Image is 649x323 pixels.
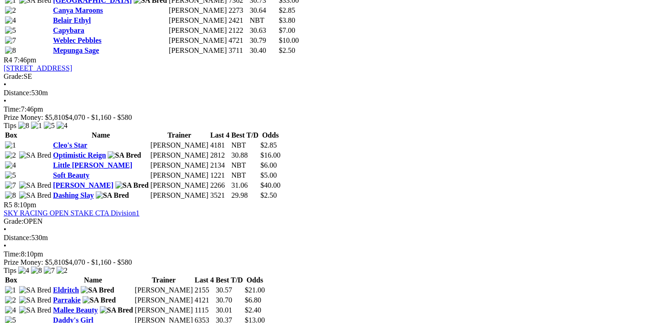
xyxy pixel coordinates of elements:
img: SA Bred [19,296,52,304]
span: $6.80 [245,296,261,304]
img: SA Bred [115,181,149,190]
img: 4 [5,16,16,25]
img: 5 [44,122,55,130]
a: Weblec Pebbles [53,36,101,44]
td: NBT [231,161,259,170]
td: [PERSON_NAME] [150,171,209,180]
td: 2134 [210,161,230,170]
td: NBT [249,16,278,25]
th: Odds [260,131,281,140]
a: Mepunga Sage [53,46,99,54]
div: 8:10pm [4,250,645,258]
td: 2273 [228,6,248,15]
td: 30.57 [215,286,244,295]
td: 2122 [228,26,248,35]
img: SA Bred [19,181,52,190]
span: $2.85 [279,6,295,14]
a: Cleo's Star [53,141,87,149]
img: 8 [5,46,16,55]
th: Last 4 [194,276,214,285]
a: [STREET_ADDRESS] [4,64,72,72]
img: SA Bred [19,306,52,314]
span: 8:10pm [14,201,36,209]
td: 30.79 [249,36,278,45]
td: 2155 [194,286,214,295]
span: • [4,242,6,250]
img: 2 [5,6,16,15]
a: Soft Beauty [53,171,89,179]
span: $10.00 [279,36,299,44]
span: R5 [4,201,12,209]
td: [PERSON_NAME] [150,181,209,190]
img: SA Bred [81,286,114,294]
a: Parrakie [53,296,80,304]
td: 30.64 [249,6,278,15]
img: SA Bred [19,191,52,200]
div: 7:46pm [4,105,645,113]
td: 30.70 [215,296,244,305]
img: SA Bred [19,286,52,294]
td: [PERSON_NAME] [150,141,209,150]
div: Prize Money: $5,810 [4,258,645,267]
span: $40.00 [260,181,280,189]
span: • [4,97,6,105]
span: $3.80 [279,16,295,24]
span: $5.00 [260,171,277,179]
img: 1 [31,122,42,130]
img: 8 [18,122,29,130]
td: [PERSON_NAME] [168,6,227,15]
a: Belair Ethyl [53,16,91,24]
img: 2 [57,267,67,275]
td: 30.40 [249,46,278,55]
a: Dashing Slay [53,191,93,199]
a: Optimistic Reign [53,151,106,159]
td: [PERSON_NAME] [168,36,227,45]
span: Grade: [4,72,24,80]
span: Distance: [4,234,31,241]
td: 1115 [194,306,214,315]
span: • [4,226,6,233]
a: Canya Maroons [53,6,103,14]
span: 7:46pm [14,56,36,64]
th: Name [52,131,149,140]
span: R4 [4,56,12,64]
a: Eldritch [53,286,79,294]
img: 2 [5,151,16,159]
span: Distance: [4,89,31,97]
th: Trainer [135,276,193,285]
div: 530m [4,234,645,242]
td: [PERSON_NAME] [150,151,209,160]
a: [PERSON_NAME] [53,181,113,189]
a: Little [PERSON_NAME] [53,161,132,169]
img: 1 [5,286,16,294]
img: 7 [5,36,16,45]
span: $6.00 [260,161,277,169]
td: [PERSON_NAME] [168,26,227,35]
span: $2.50 [279,46,295,54]
div: Prize Money: $5,810 [4,113,645,122]
span: $16.00 [260,151,280,159]
span: Box [5,276,17,284]
td: 31.06 [231,181,259,190]
img: 7 [5,181,16,190]
span: $2.85 [260,141,277,149]
span: $21.00 [245,286,265,294]
img: SA Bred [96,191,129,200]
td: 30.63 [249,26,278,35]
td: [PERSON_NAME] [135,306,193,315]
div: SE [4,72,645,81]
img: SA Bred [108,151,141,159]
td: 2266 [210,181,230,190]
td: NBT [231,171,259,180]
td: 3521 [210,191,230,200]
th: Last 4 [210,131,230,140]
span: • [4,81,6,88]
img: 8 [5,191,16,200]
span: Grade: [4,217,24,225]
a: Capybara [53,26,84,34]
img: 4 [5,161,16,169]
div: 530m [4,89,645,97]
td: 2421 [228,16,248,25]
td: 1221 [210,171,230,180]
img: 5 [5,171,16,179]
